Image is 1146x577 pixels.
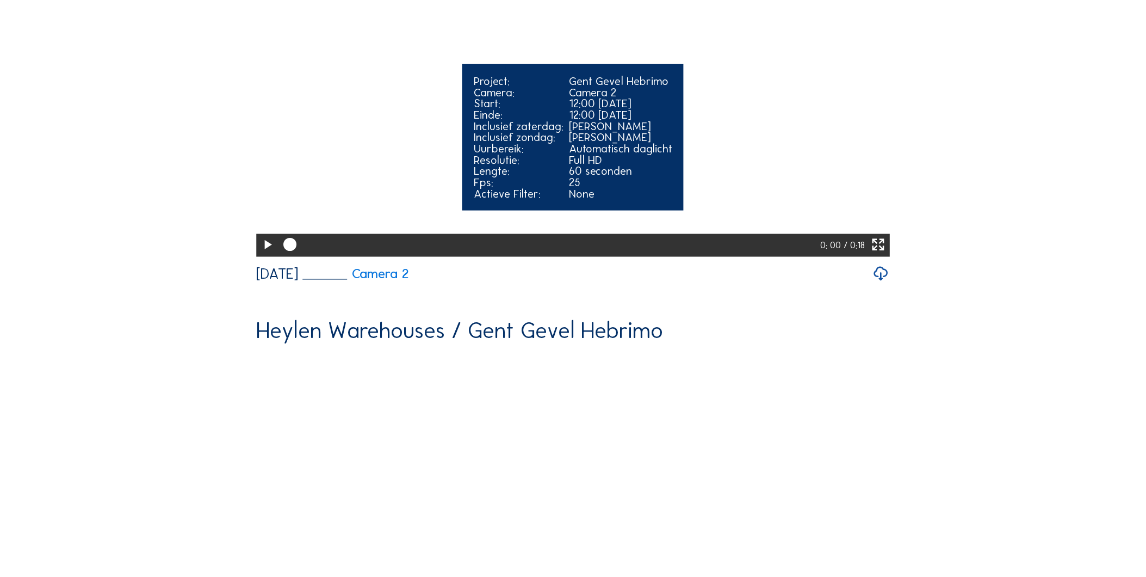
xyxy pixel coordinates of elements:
[474,155,563,166] div: Resolutie:
[844,234,865,257] div: / 0:18
[256,320,664,342] div: Heylen Warehouses / Gent Gevel Hebrimo
[474,143,563,155] div: Uurbereik:
[474,165,563,177] div: Lengte:
[569,143,672,155] div: Automatisch daglicht
[474,76,563,87] div: Project:
[302,267,409,281] a: Camera 2
[569,109,672,121] div: 12:00 [DATE]
[474,188,563,200] div: Actieve Filter:
[821,234,844,257] div: 0: 00
[474,98,563,109] div: Start:
[569,132,672,143] div: [PERSON_NAME]
[569,165,672,177] div: 60 seconden
[256,267,298,281] div: [DATE]
[474,109,563,121] div: Einde:
[474,121,563,132] div: Inclusief zaterdag:
[569,87,672,99] div: Camera 2
[569,98,672,109] div: 12:00 [DATE]
[474,177,563,188] div: Fps:
[474,132,563,143] div: Inclusief zondag:
[569,155,672,166] div: Full HD
[474,87,563,99] div: Camera:
[569,76,672,87] div: Gent Gevel Hebrimo
[569,121,672,132] div: [PERSON_NAME]
[569,188,672,200] div: None
[569,177,672,188] div: 25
